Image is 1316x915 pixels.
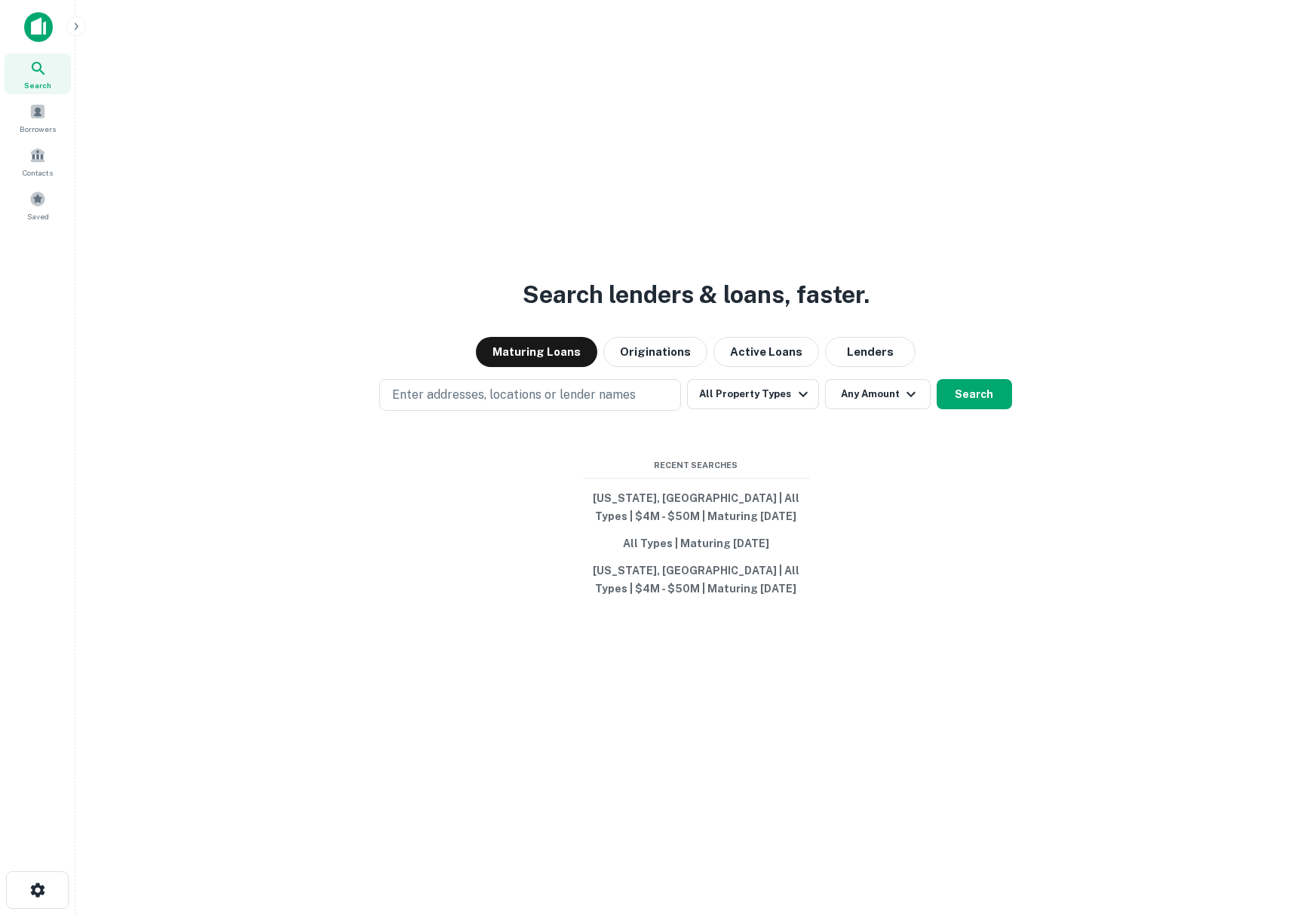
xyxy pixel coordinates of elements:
[937,379,1012,409] button: Search
[583,485,809,530] button: [US_STATE], [GEOGRAPHIC_DATA] | All Types | $4M - $50M | Maturing [DATE]
[1241,794,1316,867] iframe: Chat Widget
[476,337,597,367] button: Maturing Loans
[825,379,931,409] button: Any Amount
[523,277,870,313] h3: Search lenders & loans, faster.
[5,97,71,138] a: Borrowers
[20,123,56,135] span: Borrowers
[24,79,51,91] span: Search
[392,386,636,404] p: Enter addresses, locations or lender names
[603,337,707,367] button: Originations
[713,337,819,367] button: Active Loans
[583,530,809,557] button: All Types | Maturing [DATE]
[5,54,71,94] a: Search
[5,141,71,182] a: Contacts
[23,167,53,179] span: Contacts
[583,459,809,472] span: Recent Searches
[687,379,818,409] button: All Property Types
[27,210,49,222] span: Saved
[379,379,681,411] button: Enter addresses, locations or lender names
[5,185,71,225] a: Saved
[583,557,809,602] button: [US_STATE], [GEOGRAPHIC_DATA] | All Types | $4M - $50M | Maturing [DATE]
[825,337,916,367] button: Lenders
[24,12,53,42] img: capitalize-icon.png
